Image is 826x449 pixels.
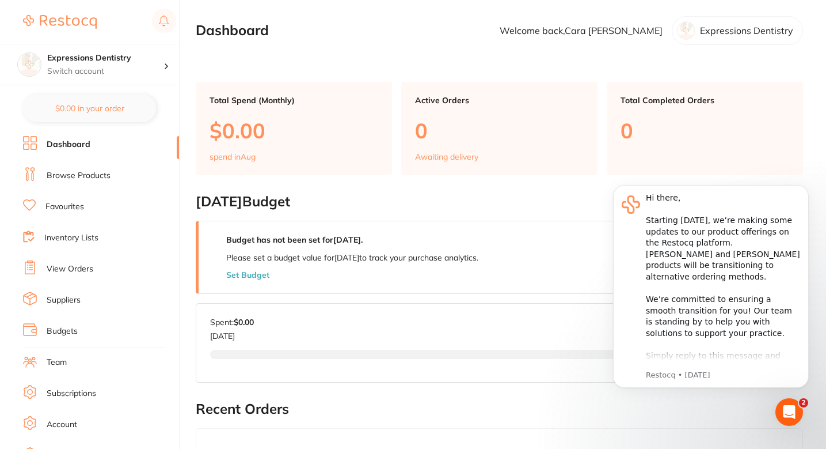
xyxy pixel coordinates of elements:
a: Subscriptions [47,388,96,399]
iframe: Intercom live chat [775,398,803,426]
p: Awaiting delivery [415,152,478,161]
h2: Recent Orders [196,401,803,417]
h2: Dashboard [196,22,269,39]
span: 2 [799,398,808,408]
a: Active Orders0Awaiting delivery [401,82,597,175]
p: Switch account [47,66,163,77]
a: Total Completed Orders0 [607,82,803,175]
a: Budgets [47,326,78,337]
strong: $0.00 [234,317,254,327]
a: Inventory Lists [44,232,98,244]
p: 0 [621,119,789,142]
a: Team [47,357,67,368]
p: $0.00 [210,119,378,142]
p: Total Spend (Monthly) [210,96,378,105]
p: Message from Restocq, sent 1w ago [50,202,204,213]
button: Set Budget [226,270,269,280]
a: Suppliers [47,295,81,306]
button: $0.00 in your order [23,95,156,122]
p: Spent: [210,318,254,327]
img: Restocq Logo [23,15,97,29]
p: Welcome back, Cara [PERSON_NAME] [500,25,663,36]
p: 0 [415,119,584,142]
a: Dashboard [47,139,90,150]
a: Restocq Logo [23,9,97,35]
iframe: Intercom notifications message [596,168,826,418]
h2: [DATE] Budget [196,194,803,210]
img: Expressions Dentistry [18,53,41,76]
a: View Orders [47,263,93,275]
p: Please set a budget value for [DATE] to track your purchase analytics. [226,253,478,262]
a: Total Spend (Monthly)$0.00spend inAug [196,82,392,175]
strong: Budget has not been set for [DATE] . [226,235,363,245]
a: Favourites [45,201,84,213]
p: Expressions Dentistry [700,25,793,36]
p: Total Completed Orders [621,96,789,105]
h4: Expressions Dentistry [47,52,163,64]
a: Browse Products [47,170,111,182]
a: Account [47,419,77,431]
p: [DATE] [210,327,254,341]
p: spend in Aug [210,152,256,161]
div: Hi there, ​ Starting [DATE], we’re making some updates to our product offerings on the Restocq pl... [50,25,204,296]
p: Active Orders [415,96,584,105]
